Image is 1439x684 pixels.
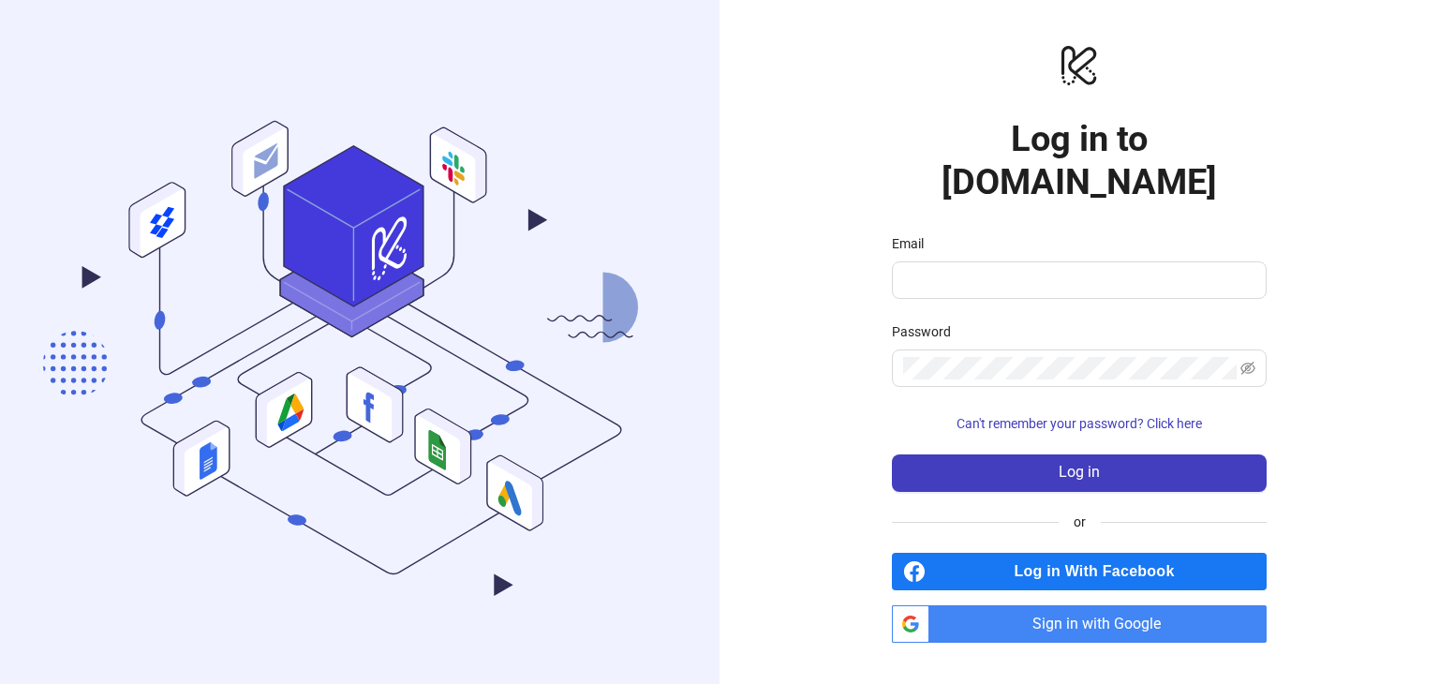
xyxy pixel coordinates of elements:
label: Email [892,233,936,254]
span: Log in With Facebook [933,553,1267,590]
button: Log in [892,454,1267,492]
span: Sign in with Google [937,605,1267,643]
label: Password [892,321,963,342]
a: Sign in with Google [892,605,1267,643]
h1: Log in to [DOMAIN_NAME] [892,117,1267,203]
input: Email [903,269,1252,291]
span: or [1059,512,1101,532]
a: Log in With Facebook [892,553,1267,590]
span: Can't remember your password? Click here [957,416,1202,431]
button: Can't remember your password? Click here [892,409,1267,439]
a: Can't remember your password? Click here [892,416,1267,431]
span: eye-invisible [1240,361,1255,376]
span: Log in [1059,464,1100,481]
input: Password [903,357,1237,379]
